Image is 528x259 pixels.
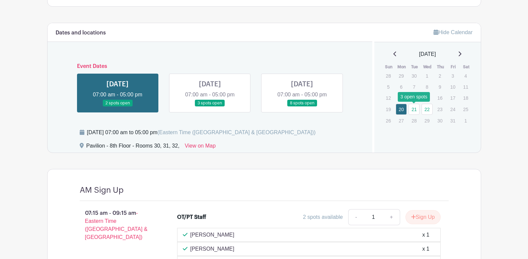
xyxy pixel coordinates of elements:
[408,71,420,81] p: 30
[190,245,234,253] p: [PERSON_NAME]
[185,142,216,153] a: View on Map
[447,71,458,81] p: 3
[460,64,473,70] th: Sat
[85,210,148,240] span: - Eastern Time ([GEOGRAPHIC_DATA] & [GEOGRAPHIC_DATA])
[383,93,394,103] p: 12
[190,231,234,239] p: [PERSON_NAME]
[422,71,433,81] p: 1
[447,104,458,114] p: 24
[434,71,445,81] p: 2
[422,115,433,126] p: 29
[447,115,458,126] p: 31
[422,245,429,253] div: x 1
[408,104,420,115] a: 21
[408,64,421,70] th: Tue
[383,209,400,225] a: +
[419,50,436,58] span: [DATE]
[396,104,407,115] a: 20
[72,63,349,70] h6: Event Dates
[382,64,395,70] th: Sun
[460,93,471,103] p: 18
[422,104,433,115] a: 22
[422,82,433,92] p: 8
[460,104,471,114] p: 25
[434,29,472,35] a: Hide Calendar
[421,64,434,70] th: Wed
[383,104,394,114] p: 19
[422,231,429,239] div: x 1
[398,92,430,102] div: 3 open spots
[396,71,407,81] p: 29
[434,64,447,70] th: Thu
[460,82,471,92] p: 11
[396,115,407,126] p: 27
[80,185,124,195] h4: AM Sign Up
[408,115,420,126] p: 28
[383,115,394,126] p: 26
[434,93,445,103] p: 16
[434,82,445,92] p: 9
[460,115,471,126] p: 1
[396,93,407,103] p: 13
[434,104,445,114] p: 23
[395,64,408,70] th: Mon
[405,210,441,224] button: Sign Up
[56,30,106,36] h6: Dates and locations
[69,206,167,244] p: 07:15 am - 09:15 am
[408,82,420,92] p: 7
[434,115,445,126] p: 30
[383,71,394,81] p: 28
[447,64,460,70] th: Fri
[348,209,364,225] a: -
[157,129,316,135] span: (Eastern Time ([GEOGRAPHIC_DATA] & [GEOGRAPHIC_DATA]))
[447,93,458,103] p: 17
[86,142,179,153] div: Pavilion - 8th Floor - Rooms 30, 31, 32,
[87,128,316,137] div: [DATE] 07:00 am to 05:00 pm
[383,82,394,92] p: 5
[303,213,343,221] div: 2 spots available
[396,82,407,92] p: 6
[177,213,206,221] div: OT/PT Staff
[460,71,471,81] p: 4
[447,82,458,92] p: 10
